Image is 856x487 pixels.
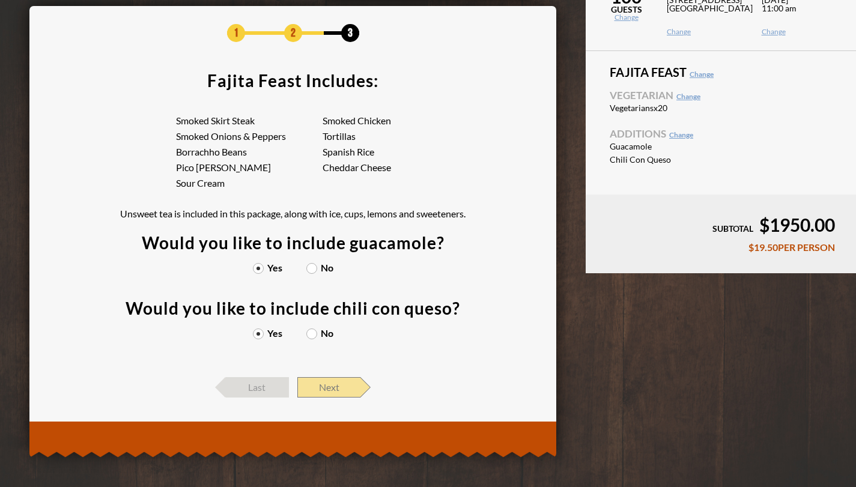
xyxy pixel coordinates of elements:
[676,92,700,101] a: Change
[762,28,842,35] a: Change
[306,263,333,273] label: No
[586,14,667,21] a: Change
[610,156,715,164] span: Chili Con Queso
[176,132,322,141] li: Smoked Onions & Peppers
[176,116,322,126] li: Smoked Skirt Steak
[120,209,466,219] p: Unsweet tea is included in this package, along with ice, cups, lemons and sweeteners.
[176,163,322,172] li: Pico [PERSON_NAME]
[610,66,832,78] span: Fajita Feast
[607,216,835,234] div: $1950.00
[586,5,667,14] span: GUESTS
[227,24,245,42] span: 1
[323,147,469,157] li: Spanish Rice
[297,377,360,398] span: Next
[610,129,832,139] span: Additions
[610,90,832,100] span: Vegetarian
[126,300,460,316] div: Would you like to include chili con queso?
[607,243,835,252] div: $19.50 PER PERSON
[323,132,469,141] li: Tortillas
[712,223,753,234] span: SUBTOTAL
[207,72,378,89] div: Fajita Feast Includes:
[690,70,714,79] a: Change
[610,104,715,112] span: Vegetarians x20
[341,24,359,42] span: 3
[176,147,322,157] li: Borrachho Beans
[667,28,747,35] a: Change
[176,178,322,188] li: Sour Cream
[253,328,282,338] label: Yes
[226,377,289,398] span: Last
[253,263,282,273] label: Yes
[610,142,715,151] span: Guacamole
[306,328,333,338] label: No
[323,116,469,126] li: Smoked Chicken
[142,234,445,251] div: Would you like to include guacamole?
[284,24,302,42] span: 2
[323,163,469,172] li: Cheddar Cheese
[669,130,693,139] a: Change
